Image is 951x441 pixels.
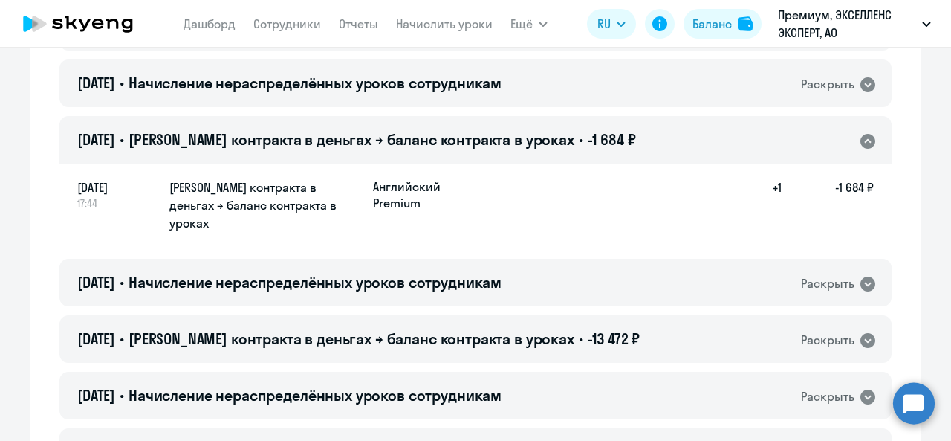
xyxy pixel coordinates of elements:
[129,273,502,292] span: Начисление нераспределённых уроков сотрудникам
[738,16,753,31] img: balance
[510,9,548,39] button: Ещё
[373,178,484,211] p: Английский Premium
[801,331,854,350] div: Раскрыть
[120,273,124,292] span: •
[579,130,583,149] span: •
[588,329,640,348] span: -13 472 ₽
[801,274,854,293] div: Раскрыть
[587,9,636,39] button: RU
[120,386,124,405] span: •
[770,6,938,42] button: Премиум, ЭКСЕЛЛЕНС ЭКСПЕРТ, АО
[77,178,158,196] span: [DATE]
[129,386,502,405] span: Начисление нераспределённых уроков сотрудникам
[129,329,574,348] span: [PERSON_NAME] контракта в деньгах → баланс контракта в уроках
[597,15,611,33] span: RU
[579,329,583,348] span: •
[692,15,732,33] div: Баланс
[396,16,493,31] a: Начислить уроки
[801,75,854,94] div: Раскрыть
[77,273,115,292] span: [DATE]
[77,329,115,348] span: [DATE]
[120,74,124,92] span: •
[684,9,762,39] button: Балансbalance
[782,178,874,234] h5: -1 684 ₽
[120,329,124,348] span: •
[339,16,378,31] a: Отчеты
[77,130,115,149] span: [DATE]
[801,387,854,406] div: Раскрыть
[184,16,236,31] a: Дашборд
[778,6,916,42] p: Премиум, ЭКСЕЛЛЕНС ЭКСПЕРТ, АО
[129,74,502,92] span: Начисление нераспределённых уроков сотрудникам
[120,130,124,149] span: •
[77,386,115,405] span: [DATE]
[253,16,321,31] a: Сотрудники
[169,178,361,232] h5: [PERSON_NAME] контракта в деньгах → баланс контракта в уроках
[734,178,782,234] h5: +1
[77,74,115,92] span: [DATE]
[510,15,533,33] span: Ещё
[77,196,158,210] span: 17:44
[129,130,574,149] span: [PERSON_NAME] контракта в деньгах → баланс контракта в уроках
[588,130,636,149] span: -1 684 ₽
